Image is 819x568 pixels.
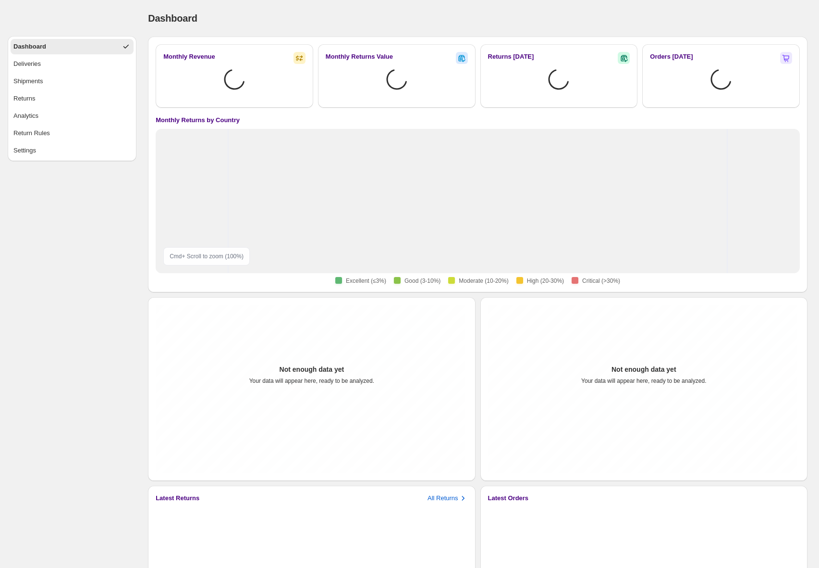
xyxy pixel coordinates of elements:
[11,108,134,124] button: Analytics
[11,91,134,106] button: Returns
[13,94,36,103] div: Returns
[650,52,693,62] h2: Orders [DATE]
[428,493,458,503] h3: All Returns
[163,247,250,265] div: Cmd + Scroll to zoom ( 100 %)
[11,56,134,72] button: Deliveries
[156,115,240,125] h4: Monthly Returns by Country
[13,59,41,69] div: Deliveries
[13,111,38,121] div: Analytics
[488,493,529,503] h3: Latest Orders
[346,277,386,285] span: Excellent (≤3%)
[404,277,440,285] span: Good (3-10%)
[148,13,197,24] span: Dashboard
[11,74,134,89] button: Shipments
[527,277,564,285] span: High (20-30%)
[428,493,468,503] button: All Returns
[13,42,46,51] div: Dashboard
[459,277,508,285] span: Moderate (10-20%)
[13,76,43,86] div: Shipments
[13,128,50,138] div: Return Rules
[11,39,134,54] button: Dashboard
[163,52,215,62] h2: Monthly Revenue
[326,52,393,62] h2: Monthly Returns Value
[488,52,534,62] h2: Returns [DATE]
[11,143,134,158] button: Settings
[11,126,134,141] button: Return Rules
[13,146,36,155] div: Settings
[582,277,620,285] span: Critical (>30%)
[156,493,199,503] h3: Latest Returns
